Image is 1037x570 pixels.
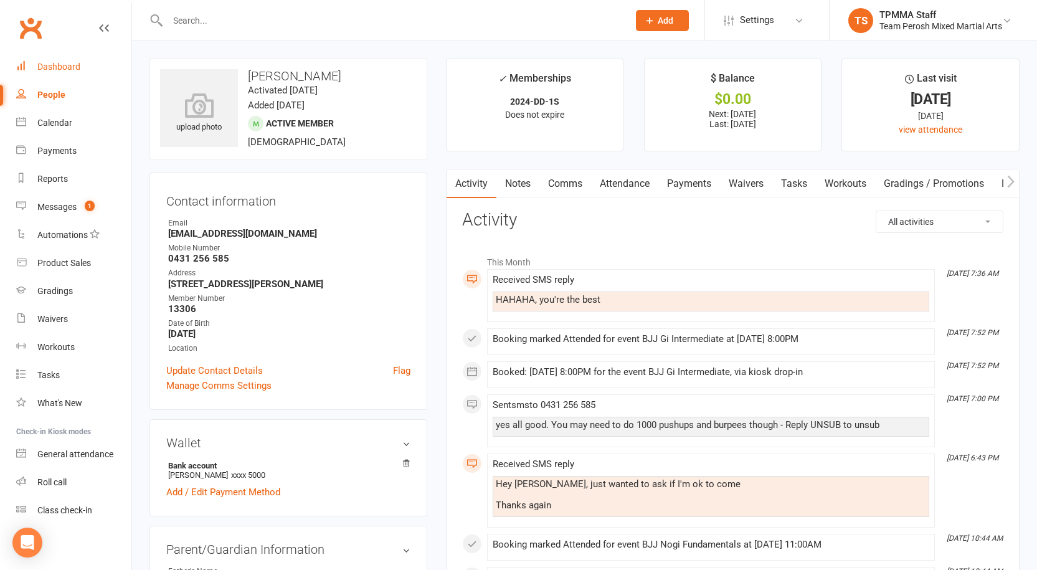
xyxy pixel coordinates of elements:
[37,230,88,240] div: Automations
[16,333,131,361] a: Workouts
[16,496,131,525] a: Class kiosk mode
[16,277,131,305] a: Gradings
[166,485,280,500] a: Add / Edit Payment Method
[848,8,873,33] div: TS
[496,169,539,198] a: Notes
[462,249,1003,269] li: This Month
[16,137,131,165] a: Payments
[947,328,998,337] i: [DATE] 7:52 PM
[16,361,131,389] a: Tasks
[16,81,131,109] a: People
[248,100,305,111] time: Added [DATE]
[591,169,658,198] a: Attendance
[720,169,772,198] a: Waivers
[493,275,929,285] div: Received SMS reply
[16,221,131,249] a: Automations
[37,342,75,352] div: Workouts
[168,328,410,340] strong: [DATE]
[879,21,1002,32] div: Team Perosh Mixed Martial Arts
[168,217,410,229] div: Email
[493,459,929,470] div: Received SMS reply
[168,293,410,305] div: Member Number
[15,12,46,44] a: Clubworx
[164,12,620,29] input: Search...
[160,93,238,134] div: upload photo
[658,169,720,198] a: Payments
[947,361,998,370] i: [DATE] 7:52 PM
[168,242,410,254] div: Mobile Number
[498,70,571,93] div: Memberships
[85,201,95,211] span: 1
[168,253,410,264] strong: 0431 256 585
[248,136,346,148] span: [DEMOGRAPHIC_DATA]
[37,202,77,212] div: Messages
[879,9,1002,21] div: TPMMA Staff
[37,90,65,100] div: People
[498,73,506,85] i: ✓
[166,436,410,450] h3: Wallet
[905,70,957,93] div: Last visit
[231,470,265,480] span: xxxx 5000
[37,286,73,296] div: Gradings
[772,169,816,198] a: Tasks
[168,303,410,315] strong: 13306
[37,118,72,128] div: Calendar
[947,394,998,403] i: [DATE] 7:00 PM
[37,174,68,184] div: Reports
[37,146,77,156] div: Payments
[37,62,80,72] div: Dashboard
[493,367,929,378] div: Booked: [DATE] 8:00PM for the event BJJ Gi Intermediate, via kiosk drop-in
[168,461,404,470] strong: Bank account
[248,85,318,96] time: Activated [DATE]
[493,539,929,550] div: Booking marked Attended for event BJJ Nogi Fundamentals at [DATE] 11:00AM
[168,278,410,290] strong: [STREET_ADDRESS][PERSON_NAME]
[636,10,689,31] button: Add
[505,110,564,120] span: Does not expire
[168,267,410,279] div: Address
[493,334,929,344] div: Booking marked Attended for event BJJ Gi Intermediate at [DATE] 8:00PM
[899,125,962,135] a: view attendance
[166,459,410,482] li: [PERSON_NAME]
[740,6,774,34] span: Settings
[166,543,410,556] h3: Parent/Guardian Information
[16,440,131,468] a: General attendance kiosk mode
[16,193,131,221] a: Messages 1
[37,398,82,408] div: What's New
[37,449,113,459] div: General attendance
[16,53,131,81] a: Dashboard
[16,468,131,496] a: Roll call
[37,477,67,487] div: Roll call
[658,16,673,26] span: Add
[493,399,595,411] span: Sent sms to 0431 256 585
[16,305,131,333] a: Waivers
[947,454,998,462] i: [DATE] 6:43 PM
[947,269,998,278] i: [DATE] 7:36 AM
[393,363,410,378] a: Flag
[166,189,410,208] h3: Contact information
[266,118,334,128] span: Active member
[447,169,496,198] a: Activity
[16,109,131,137] a: Calendar
[37,258,91,268] div: Product Sales
[12,528,42,558] div: Open Intercom Messenger
[853,109,1008,123] div: [DATE]
[656,109,810,129] p: Next: [DATE] Last: [DATE]
[166,363,263,378] a: Update Contact Details
[875,169,993,198] a: Gradings / Promotions
[496,420,926,430] div: yes all good. You may need to do 1000 pushups and burpees though - Reply UNSUB to unsub
[711,70,755,93] div: $ Balance
[37,370,60,380] div: Tasks
[496,479,926,511] div: Hey [PERSON_NAME], just wanted to ask if I'm ok to come Thanks again
[853,93,1008,106] div: [DATE]
[947,534,1003,543] i: [DATE] 10:44 AM
[168,343,410,354] div: Location
[16,249,131,277] a: Product Sales
[37,505,92,515] div: Class check-in
[168,228,410,239] strong: [EMAIL_ADDRESS][DOMAIN_NAME]
[160,69,417,83] h3: [PERSON_NAME]
[816,169,875,198] a: Workouts
[462,211,1003,230] h3: Activity
[496,295,926,305] div: HAHAHA, you're the best
[166,378,272,393] a: Manage Comms Settings
[510,97,559,107] strong: 2024-DD-1S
